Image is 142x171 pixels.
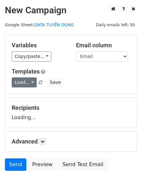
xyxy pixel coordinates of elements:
h5: Variables [12,42,66,49]
a: DATA TUYỂN DỤNG [34,22,74,27]
h5: Email column [76,42,131,49]
a: Send Test Email [58,158,108,171]
a: Daily emails left: 50 [94,22,137,27]
button: Save [47,77,64,87]
h5: Recipients [12,104,130,111]
h2: New Campaign [5,5,137,16]
small: Google Sheet: [5,22,74,27]
h5: Advanced [12,138,130,145]
span: Daily emails left: 50 [94,21,137,28]
a: Load... [12,77,37,87]
iframe: Chat Widget [110,140,142,171]
div: Loading... [12,104,130,121]
a: Preview [28,158,57,171]
a: Templates [12,68,40,75]
a: Send [5,158,26,171]
a: Copy/paste... [12,51,51,62]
